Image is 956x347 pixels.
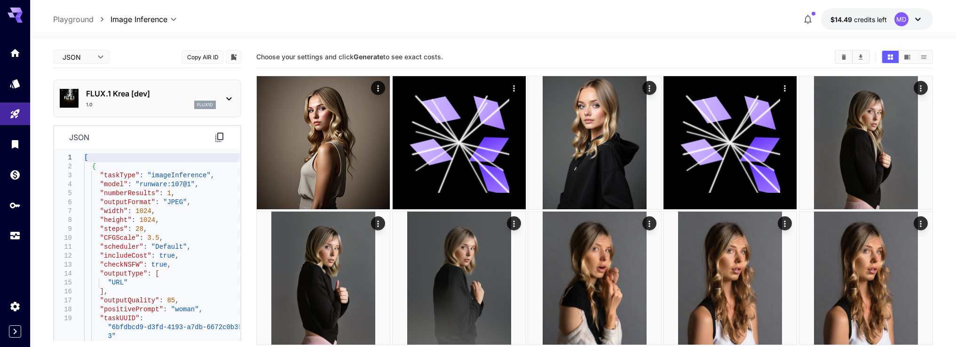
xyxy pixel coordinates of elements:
div: Actions [507,81,521,95]
button: Show media in grid view [882,51,899,63]
div: 5 [54,189,72,198]
div: 12 [54,252,72,260]
span: , [155,216,159,224]
span: , [151,207,155,215]
div: Actions [642,216,656,230]
div: $14.48906 [830,15,887,24]
span: : [140,315,143,322]
img: 9k= [393,212,526,345]
span: : [128,225,132,233]
div: Wallet [9,169,21,181]
span: , [175,297,179,304]
div: 14 [54,269,72,278]
span: , [187,243,191,251]
button: Download All [853,51,869,63]
span: : [140,234,143,242]
span: : [155,198,159,206]
span: "numberResults" [100,189,159,197]
span: : [143,243,147,251]
span: "width" [100,207,128,215]
span: : [132,216,135,224]
span: : [148,270,151,277]
p: 1.0 [86,101,93,108]
span: "JPEG" [163,198,187,206]
span: 28 [135,225,143,233]
div: Actions [778,81,792,95]
button: Copy AIR ID [182,50,224,64]
div: Actions [914,216,928,230]
span: , [195,181,198,188]
span: "model" [100,181,128,188]
div: 10 [54,234,72,243]
span: "checkNSFW" [100,261,143,268]
span: , [187,198,191,206]
div: 3 [54,171,72,180]
div: 16 [54,287,72,296]
span: 1024 [140,216,156,224]
span: "scheduler" [100,243,143,251]
span: "6bfdbcd9-d3fd-4193-a7db-6672c0b3b5d [108,323,250,331]
button: Clear All [836,51,852,63]
img: 2Q== [528,76,661,209]
button: Show media in video view [899,51,916,63]
span: "imageInference" [148,172,211,179]
img: 9k= [799,76,932,209]
span: "height" [100,216,132,224]
div: 17 [54,296,72,305]
div: 19 [54,314,72,323]
span: "CFGScale" [100,234,140,242]
div: 13 [54,260,72,269]
span: [ [155,270,159,277]
div: 6 [54,198,72,207]
div: Expand sidebar [9,325,21,338]
div: MD [894,12,909,26]
span: : [151,252,155,260]
span: "taskUUID" [100,315,140,322]
div: 1 [54,153,72,162]
span: , [143,225,147,233]
span: "outputType" [100,270,148,277]
div: 18 [54,305,72,314]
img: 2Q== [257,212,390,345]
span: 85 [167,297,175,304]
div: Settings [9,300,21,312]
button: $14.48906MD [821,8,933,30]
div: 2 [54,162,72,171]
div: Models [9,78,21,89]
span: , [104,288,108,295]
img: Z [528,212,661,345]
span: : [159,189,163,197]
b: Generate [354,53,383,61]
span: { [92,163,96,170]
span: Image Inference [111,14,167,25]
span: "URL" [108,279,128,286]
span: credits left [854,16,887,24]
span: true [159,252,175,260]
span: , [175,252,179,260]
span: : [159,297,163,304]
button: Show media in list view [916,51,932,63]
span: 3.5 [148,234,159,242]
span: "positivePrompt" [100,306,163,313]
span: ] [100,288,104,295]
div: Actions [371,216,385,230]
span: "outputFormat" [100,198,156,206]
div: API Keys [9,199,21,211]
span: , [159,234,163,242]
img: 9k= [257,76,390,209]
span: true [151,261,167,268]
span: : [128,207,132,215]
span: "woman" [171,306,199,313]
div: Usage [9,230,21,242]
img: Z [664,212,797,345]
a: Playground [53,14,94,25]
span: $14.49 [830,16,854,24]
div: Library [9,138,21,150]
div: 7 [54,207,72,216]
div: Actions [914,81,928,95]
div: 11 [54,243,72,252]
span: 1024 [135,207,151,215]
p: flux1d [197,102,213,108]
span: : [140,172,143,179]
